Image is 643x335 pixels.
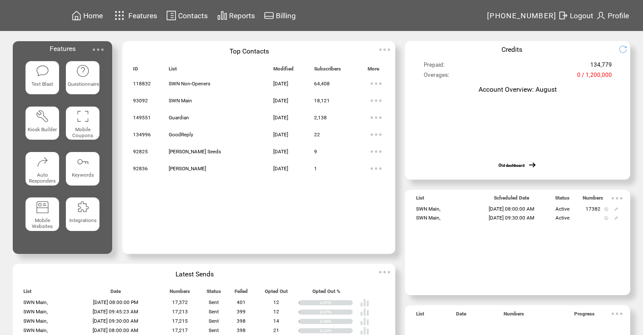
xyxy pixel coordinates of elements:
span: List [23,288,31,298]
span: Numbers [583,195,603,205]
span: Features [50,45,76,53]
span: 22 [314,132,320,138]
span: 398 [237,318,246,324]
a: Logout [557,9,595,22]
span: SWN Main, [416,206,440,212]
span: Date [110,288,121,298]
span: 17,217 [172,327,188,333]
span: Contacts [178,11,208,20]
span: Overages: [424,72,449,82]
span: Billing [276,11,296,20]
span: Integrations [69,217,96,223]
a: Reports [216,9,256,22]
span: Scheduled Date [494,195,529,205]
span: Questionnaire [68,81,99,87]
span: SWN Main, [23,299,48,305]
span: Auto Responders [29,172,56,184]
span: 12 [273,309,279,315]
a: Keywords [66,152,99,191]
span: 92825 [133,149,148,155]
span: 134996 [133,132,151,138]
span: 93092 [133,98,148,104]
span: SWN Main, [23,318,48,324]
span: Status [207,288,221,298]
a: Billing [263,9,297,22]
span: 12 [273,299,279,305]
img: mobile-websites.svg [36,200,49,214]
img: ellypsis.svg [609,190,626,207]
span: Top Contacts [229,47,269,55]
span: 14 [273,318,279,324]
img: ellypsis.svg [376,264,393,281]
span: SWN Non-Openers [169,81,210,87]
img: poll%20-%20white.svg [360,307,369,317]
span: Numbers [170,288,190,298]
img: refresh.png [619,45,634,53]
img: creidtcard.svg [264,10,274,21]
img: ellypsis.svg [368,126,385,143]
a: Home [70,9,104,22]
span: [DATE] [273,149,288,155]
span: Text Blast [31,81,53,87]
span: SWN Main, [23,327,48,333]
span: Guardian [169,115,189,121]
span: Profile [608,11,629,20]
span: Sent [209,318,219,324]
span: Account Overview: August [479,85,557,93]
span: [DATE] [273,81,288,87]
img: edit.svg [614,216,618,220]
img: text-blast.svg [36,64,49,78]
span: [DATE] 09:30:00 AM [93,318,138,324]
img: ellypsis.svg [368,75,385,92]
a: Text Blast [25,61,59,100]
a: Mobile Websites [25,197,59,236]
img: exit.svg [558,10,568,21]
img: home.svg [71,10,82,21]
img: poll%20-%20white.svg [360,298,369,307]
a: Mobile Coupons [66,107,99,145]
span: Failed [235,288,248,298]
a: Contacts [165,9,209,22]
img: ellypsis.svg [90,41,107,58]
div: 0.07% [320,300,353,305]
span: Kiosk Builder [28,127,57,132]
img: chart.svg [217,10,227,21]
a: Features [111,7,159,24]
span: 0 / 1,200,000 [577,72,612,82]
span: Opted Out [265,288,288,298]
span: Latest Sends [176,270,214,278]
span: [DATE] 08:00:00 PM [93,299,138,305]
span: [PERSON_NAME] [169,166,206,172]
span: [DATE] 09:30:00 AM [489,215,534,221]
img: edit.svg [614,207,618,211]
div: 0.12% [320,328,353,333]
div: 0.08% [320,319,353,324]
span: 1 [314,166,317,172]
img: notallowed.svg [604,216,608,220]
span: Opted Out % [312,288,340,298]
span: [DATE] 08:00:00 AM [93,327,138,333]
img: poll%20-%20white.svg [360,317,369,326]
span: 401 [237,299,246,305]
span: GoodReply [169,132,193,138]
span: 398 [237,327,246,333]
img: profile.svg [596,10,606,21]
span: [DATE] [273,132,288,138]
span: Mobile Coupons [72,127,93,138]
img: contacts.svg [166,10,176,21]
span: ID [133,66,138,76]
span: Logout [570,11,593,20]
span: Status [555,195,569,205]
span: 134,779 [590,62,612,72]
img: keywords.svg [76,155,90,169]
span: 17,372 [172,299,188,305]
img: coupons.svg [76,110,90,123]
span: Active [555,206,569,212]
span: [PERSON_NAME] Seeds [169,149,221,155]
a: Questionnaire [66,61,99,100]
span: Home [83,11,103,20]
span: Reports [229,11,255,20]
img: auto-responders.svg [36,155,49,169]
span: List [416,311,424,321]
span: 64,408 [314,81,330,87]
